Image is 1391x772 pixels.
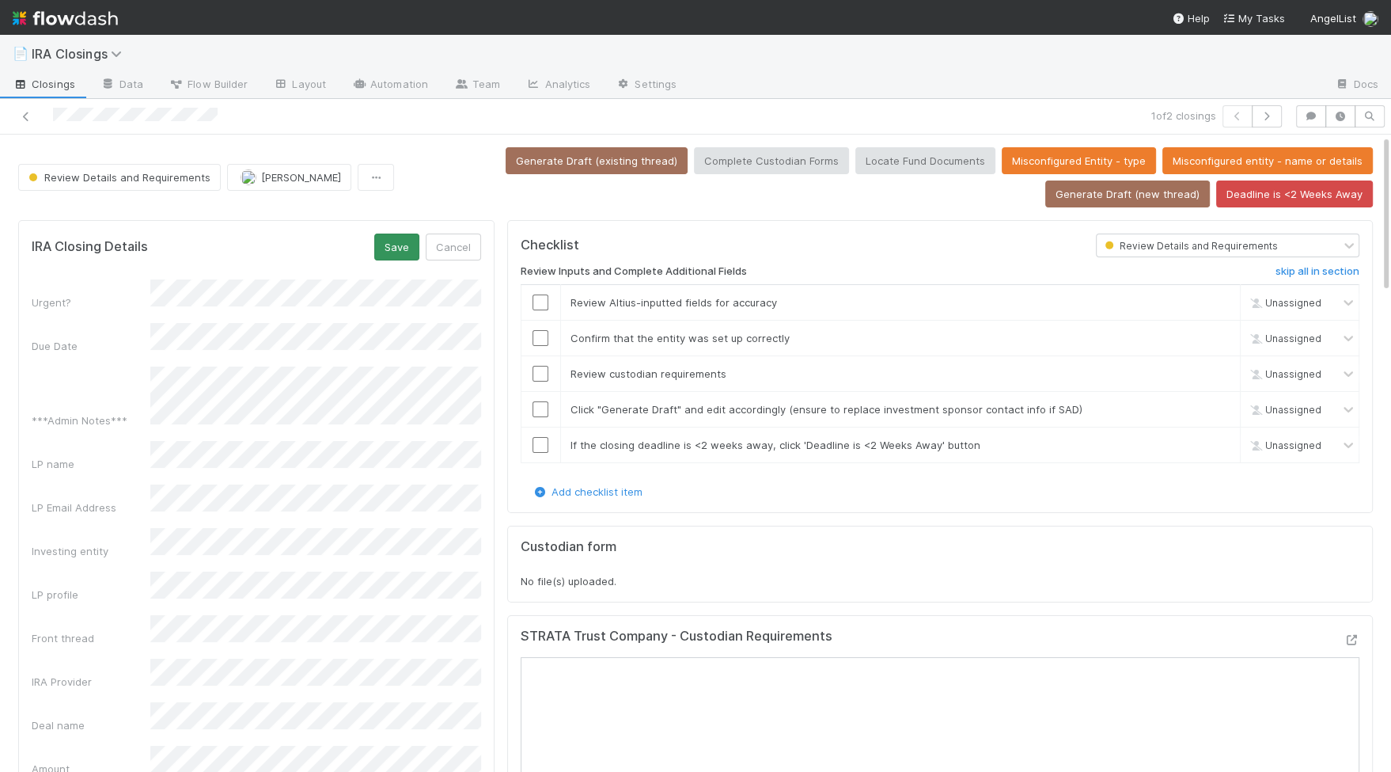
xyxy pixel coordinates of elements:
[603,73,689,98] a: Settings
[570,403,1082,416] span: Click "Generate Draft" and edit accordingly (ensure to replace investment sponsor contact info if...
[1322,73,1391,98] a: Docs
[241,169,256,185] img: avatar_aa70801e-8de5-4477-ab9d-eb7c67de69c1.png
[426,234,481,261] button: Cancel
[25,171,210,184] span: Review Details and Requirements
[513,73,603,98] a: Analytics
[32,46,130,62] span: IRA Closings
[32,338,150,354] div: Due Date
[1310,12,1356,25] span: AngelList
[32,456,150,472] div: LP name
[227,164,351,191] button: [PERSON_NAME]
[694,147,849,174] button: Complete Custodian Forms
[260,73,339,98] a: Layout
[855,147,995,174] button: Locate Fund Documents
[1002,147,1156,174] button: Misconfigured Entity - type
[1246,367,1321,379] span: Unassigned
[1246,296,1321,308] span: Unassigned
[521,539,616,555] h5: Custodian form
[13,76,75,92] span: Closings
[533,485,642,498] a: Add checklist item
[570,367,726,380] span: Review custodian requirements
[339,73,441,98] a: Automation
[32,717,150,733] div: Deal name
[169,76,248,92] span: Flow Builder
[1151,108,1216,124] span: 1 of 2 closings
[13,47,28,60] span: 📄
[156,73,260,98] a: Flow Builder
[521,539,1359,590] div: No file(s) uploaded.
[1275,265,1359,278] h6: skip all in section
[570,332,790,344] span: Confirm that the entity was set up correctly
[506,147,688,174] button: Generate Draft (existing thread)
[1246,403,1321,415] span: Unassigned
[441,73,513,98] a: Team
[261,171,341,184] span: [PERSON_NAME]
[1246,439,1321,451] span: Unassigned
[32,674,150,690] div: IRA Provider
[1246,332,1321,344] span: Unassigned
[32,239,148,255] h5: IRA Closing Details
[1045,181,1210,207] button: Generate Draft (new thread)
[18,164,221,191] button: Review Details and Requirements
[521,265,747,278] h6: Review Inputs and Complete Additional Fields
[570,439,980,451] span: If the closing deadline is <2 weeks away, click 'Deadline is <2 Weeks Away' button
[32,543,150,559] div: Investing entity
[1162,147,1373,174] button: Misconfigured entity - name or details
[521,238,579,253] h5: Checklist
[1222,12,1285,25] span: My Tasks
[570,296,777,309] span: Review Altius-inputted fields for accuracy
[1216,181,1373,207] button: Deadline is <2 Weeks Away
[32,587,150,603] div: LP profile
[1172,10,1210,26] div: Help
[32,500,150,515] div: LP Email Address
[13,5,118,32] img: logo-inverted-e16ddd16eac7371096b0.svg
[1275,265,1359,284] a: skip all in section
[1363,11,1378,27] img: avatar_aa70801e-8de5-4477-ab9d-eb7c67de69c1.png
[32,630,150,646] div: Front thread
[88,73,156,98] a: Data
[32,295,150,310] div: Urgent?
[521,629,832,645] h5: STRATA Trust Company - Custodian Requirements
[1101,240,1278,252] span: Review Details and Requirements
[374,234,419,261] button: Save
[1222,10,1285,26] a: My Tasks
